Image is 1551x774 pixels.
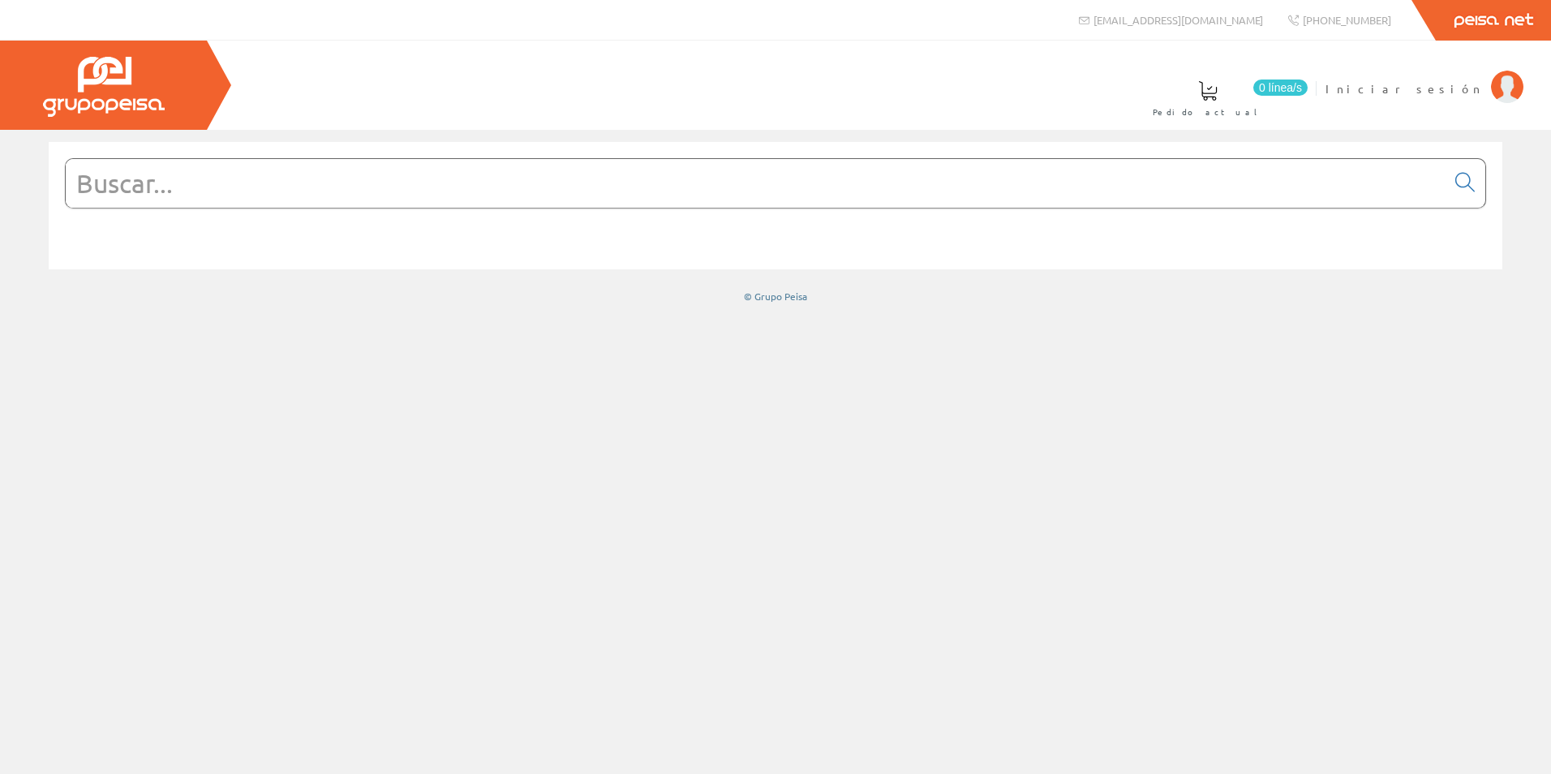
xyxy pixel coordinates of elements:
span: Iniciar sesión [1325,80,1483,97]
img: Grupo Peisa [43,57,165,117]
span: [EMAIL_ADDRESS][DOMAIN_NAME] [1093,13,1263,27]
span: 0 línea/s [1253,80,1308,96]
a: Iniciar sesión [1325,67,1523,83]
span: Pedido actual [1153,104,1263,120]
span: [PHONE_NUMBER] [1303,13,1391,27]
div: © Grupo Peisa [49,290,1502,303]
input: Buscar... [66,159,1446,208]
